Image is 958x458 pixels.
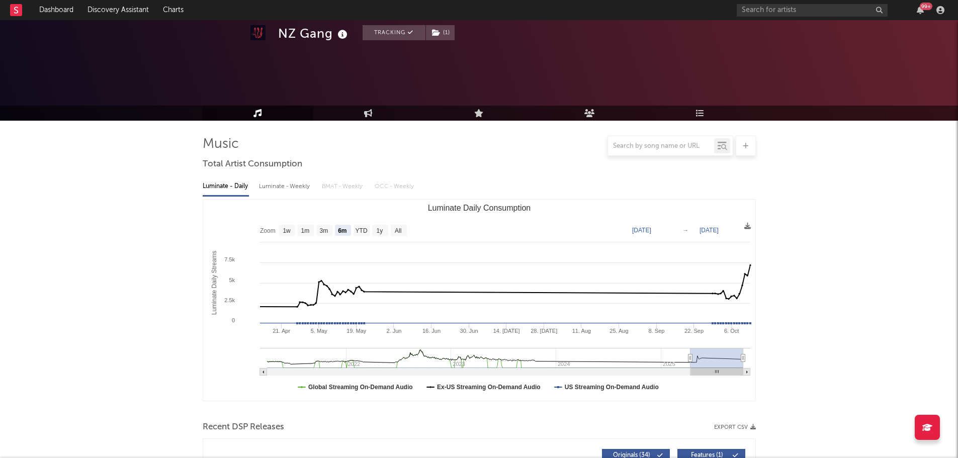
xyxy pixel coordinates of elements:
div: 99 + [920,3,932,10]
text: Ex-US Streaming On-Demand Audio [437,384,541,391]
div: Luminate - Weekly [259,178,312,195]
input: Search for artists [737,4,888,17]
text: 6m [338,227,346,234]
text: 2.5k [224,297,235,303]
text: 16. Jun [422,328,440,334]
button: Tracking [363,25,425,40]
text: Zoom [260,227,276,234]
text: 21. Apr [273,328,290,334]
text: 1m [301,227,309,234]
text: US Streaming On-Demand Audio [564,384,658,391]
text: → [682,227,688,234]
span: ( 1 ) [425,25,455,40]
text: 3m [319,227,328,234]
input: Search by song name or URL [608,142,714,150]
text: Global Streaming On-Demand Audio [308,384,413,391]
text: 1w [283,227,291,234]
text: 30. Jun [460,328,478,334]
text: 1y [376,227,383,234]
text: YTD [355,227,367,234]
text: 2. Jun [386,328,401,334]
text: [DATE] [700,227,719,234]
text: 6. Oct [724,328,739,334]
text: 0 [231,317,234,323]
text: 28. [DATE] [531,328,557,334]
button: Export CSV [714,424,756,430]
text: 25. Aug [609,328,628,334]
text: 19. May [346,328,367,334]
span: Recent DSP Releases [203,421,284,433]
text: 8. Sep [648,328,664,334]
span: Total Artist Consumption [203,158,302,170]
text: Luminate Daily Streams [211,251,218,315]
text: 14. [DATE] [493,328,519,334]
button: 99+ [917,6,924,14]
div: Luminate - Daily [203,178,249,195]
svg: Luminate Daily Consumption [203,200,755,401]
div: NZ Gang [278,25,350,42]
text: [DATE] [632,227,651,234]
button: (1) [426,25,455,40]
text: 11. Aug [572,328,590,334]
text: 22. Sep [684,328,704,334]
text: 5. May [310,328,327,334]
text: 5k [229,277,235,283]
text: All [394,227,401,234]
text: 7.5k [224,256,235,262]
text: Luminate Daily Consumption [427,204,531,212]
